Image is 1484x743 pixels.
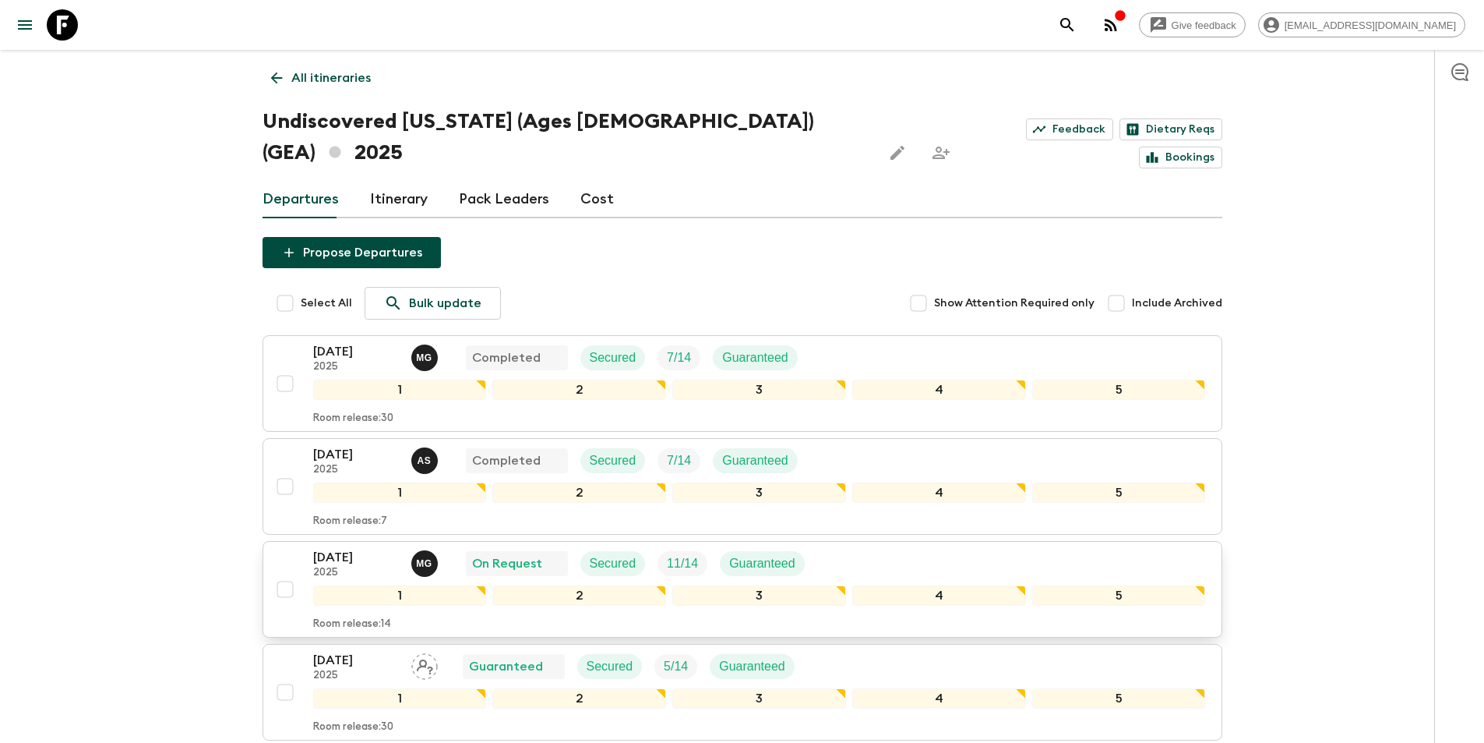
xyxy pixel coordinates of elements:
div: 2 [492,586,666,606]
a: Itinerary [370,181,428,218]
p: Room release: 7 [313,515,387,528]
p: Guaranteed [469,657,543,676]
a: Pack Leaders [459,181,549,218]
div: Secured [580,551,646,576]
button: [DATE]2025Ana SikharulidzeCompletedSecuredTrip FillGuaranteed12345Room release:7 [263,438,1222,535]
p: All itineraries [291,69,371,87]
button: [DATE]2025Mariam GabichvadzeOn RequestSecuredTrip FillGuaranteed12345Room release:14 [263,541,1222,638]
div: 5 [1032,688,1206,709]
div: 1 [313,483,487,503]
p: Completed [472,451,541,470]
div: 1 [313,688,487,709]
a: Cost [580,181,614,218]
p: M G [416,557,432,570]
p: Guaranteed [722,451,788,470]
p: Guaranteed [729,554,795,573]
p: 2025 [313,464,399,476]
div: Secured [577,654,643,679]
div: Secured [580,345,646,370]
h1: Undiscovered [US_STATE] (Ages [DEMOGRAPHIC_DATA]) (GEA) 2025 [263,106,869,168]
span: Select All [301,295,352,311]
button: menu [9,9,41,41]
div: 5 [1032,483,1206,503]
span: Ana Sikharulidze [411,452,441,465]
p: Guaranteed [719,657,785,676]
a: Feedback [1026,119,1113,140]
button: MG [411,550,441,577]
div: Trip Fill [657,448,700,473]
span: Mariam Gabichvadze [411,555,441,568]
span: Give feedback [1163,19,1245,31]
div: 4 [852,483,1026,503]
button: search adventures [1052,9,1083,41]
p: [DATE] [313,445,399,464]
div: Trip Fill [654,654,697,679]
p: Room release: 30 [313,721,393,734]
div: 3 [672,380,846,400]
div: 3 [672,586,846,606]
span: Include Archived [1132,295,1222,311]
p: 7 / 14 [667,349,691,367]
a: Dietary Reqs [1119,119,1222,140]
div: Trip Fill [657,551,707,576]
span: Assign pack leader [411,658,438,670]
div: 3 [672,483,846,503]
div: Trip Fill [657,345,700,370]
p: Completed [472,349,541,367]
div: [EMAIL_ADDRESS][DOMAIN_NAME] [1258,12,1465,37]
p: Secured [590,451,636,470]
a: Bulk update [365,287,501,320]
p: 11 / 14 [667,554,698,573]
p: Guaranteed [722,349,788,367]
p: Secured [590,554,636,573]
p: On Request [472,554,542,573]
p: Secured [587,657,633,676]
div: 4 [852,586,1026,606]
div: 1 [313,380,487,400]
span: Share this itinerary [925,137,957,168]
a: Give feedback [1139,12,1246,37]
p: 2025 [313,361,399,373]
div: 2 [492,380,666,400]
div: 4 [852,380,1026,400]
p: [DATE] [313,651,399,670]
span: Show Attention Required only [934,295,1094,311]
a: All itineraries [263,62,379,94]
p: Room release: 30 [313,412,393,425]
div: 3 [672,688,846,709]
div: Secured [580,448,646,473]
p: 7 / 14 [667,451,691,470]
p: 2025 [313,670,399,682]
button: Propose Departures [263,237,441,268]
span: Mariam Gabichvadze [411,349,441,362]
div: 2 [492,483,666,503]
button: [DATE]2025Mariam GabichvadzeCompletedSecuredTrip FillGuaranteed12345Room release:30 [263,335,1222,432]
div: 4 [852,688,1026,709]
div: 5 [1032,586,1206,606]
a: Departures [263,181,339,218]
button: Edit this itinerary [882,137,913,168]
p: 2025 [313,567,399,579]
p: Bulk update [409,294,481,313]
p: Secured [590,349,636,367]
a: Bookings [1139,147,1222,168]
p: [DATE] [313,342,399,361]
div: 2 [492,688,666,709]
p: [DATE] [313,548,399,567]
button: [DATE]2025Assign pack leaderGuaranteedSecuredTrip FillGuaranteed12345Room release:30 [263,644,1222,741]
p: 5 / 14 [664,657,688,676]
span: [EMAIL_ADDRESS][DOMAIN_NAME] [1276,19,1465,31]
div: 5 [1032,380,1206,400]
